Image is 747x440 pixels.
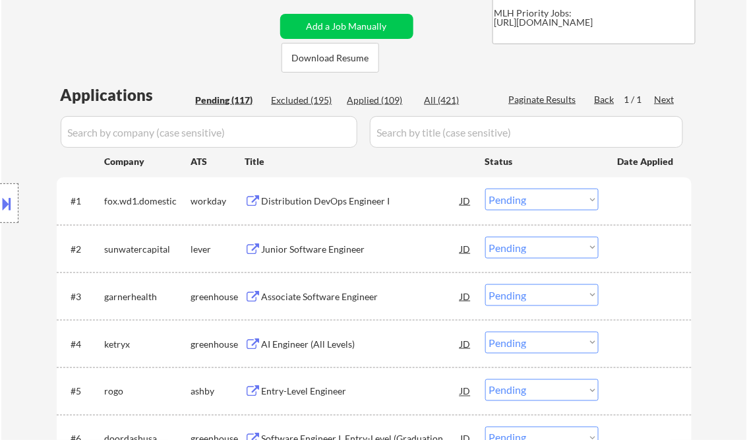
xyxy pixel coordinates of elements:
div: rogo [105,385,191,398]
div: #5 [71,385,94,398]
div: Entry-Level Engineer [262,385,461,398]
div: Date Applied [618,155,676,168]
div: JD [460,237,473,261]
div: #4 [71,338,94,351]
div: Applied (109) [347,94,413,107]
div: ketryx [105,338,191,351]
div: Associate Software Engineer [262,290,461,303]
button: Download Resume [282,43,379,73]
div: Next [655,93,676,106]
div: greenhouse [191,338,245,351]
div: Back [595,93,616,106]
div: JD [460,332,473,356]
div: Distribution DevOps Engineer I [262,195,461,208]
div: JD [460,379,473,403]
div: Status [485,149,599,173]
div: Paginate Results [509,93,580,106]
button: Add a Job Manually [280,14,413,39]
div: 1 / 1 [624,93,655,106]
div: Excluded (195) [272,94,338,107]
div: All (421) [425,94,491,107]
input: Search by title (case sensitive) [370,116,683,148]
div: ashby [191,385,245,398]
div: Title [245,155,473,168]
div: AI Engineer (All Levels) [262,338,461,351]
div: JD [460,189,473,212]
div: JD [460,284,473,308]
div: Junior Software Engineer [262,243,461,256]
